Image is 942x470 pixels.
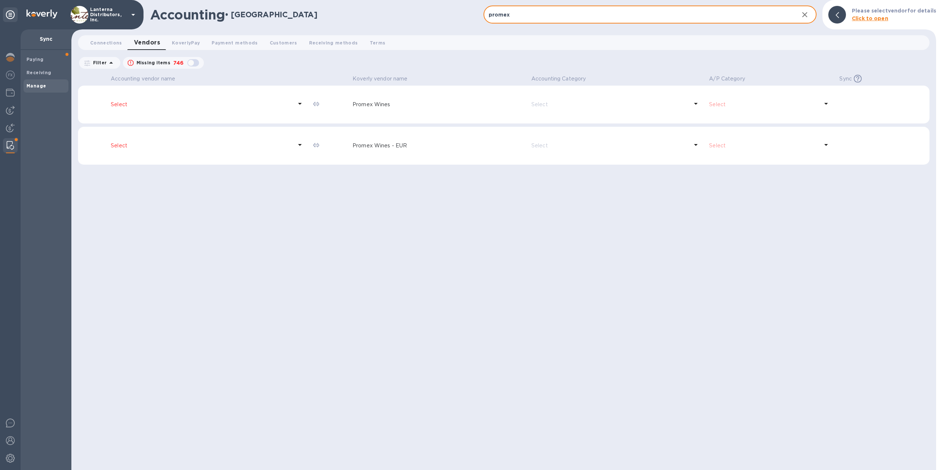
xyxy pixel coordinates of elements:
[134,37,160,48] span: Vendors
[370,39,386,47] span: Terms
[111,101,293,108] p: Select
[150,7,225,22] h1: Accounting
[111,75,175,83] p: Accounting vendor name
[225,10,318,19] h2: • [GEOGRAPHIC_DATA]
[852,15,888,21] b: Click to open
[90,39,122,47] span: Connections
[212,39,258,47] span: Payment methods
[531,75,586,83] p: Accounting Category
[172,39,200,47] span: KoverlyPay
[531,75,596,83] span: Accounting Category
[111,142,293,150] p: Select
[709,101,819,108] p: Select
[270,39,297,47] span: Customers
[353,142,525,150] p: Promex Wines - EUR
[839,75,870,83] span: Sync
[3,7,18,22] div: Unpin categories
[137,60,170,66] p: Missing items
[6,88,15,97] img: Wallets
[709,75,755,83] span: A/P Category
[26,83,46,89] b: Manage
[353,75,417,83] span: Koverly vendor name
[26,35,65,43] p: Sync
[309,39,358,47] span: Receiving methods
[123,57,204,69] button: Missing items746
[531,142,688,150] p: Select
[353,101,525,108] p: Promex Wines
[26,10,57,18] img: Logo
[709,75,745,83] p: A/P Category
[26,70,52,75] b: Receiving
[173,59,184,67] p: 746
[111,75,185,83] span: Accounting vendor name
[90,60,107,66] p: Filter
[709,142,819,150] p: Select
[531,101,688,108] p: Select
[353,75,408,83] p: Koverly vendor name
[6,71,15,79] img: Foreign exchange
[852,8,936,14] b: Please select vendor for details
[26,57,43,62] b: Paying
[90,7,127,22] p: Lanterna Distributors, Inc.
[839,75,852,83] p: Sync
